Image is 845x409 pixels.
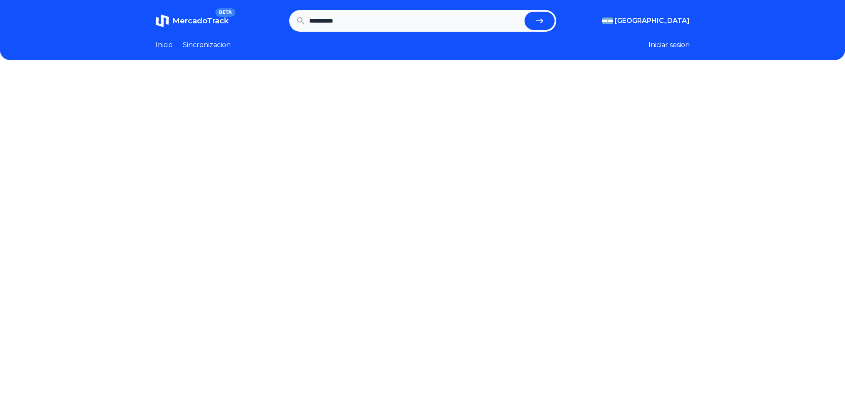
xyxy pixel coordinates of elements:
[156,40,173,50] a: Inicio
[602,18,613,24] img: Argentina
[156,14,169,28] img: MercadoTrack
[648,40,690,50] button: Iniciar sesion
[172,16,229,25] span: MercadoTrack
[615,16,690,26] span: [GEOGRAPHIC_DATA]
[183,40,231,50] a: Sincronizacion
[602,16,690,26] button: [GEOGRAPHIC_DATA]
[215,8,235,17] span: BETA
[156,14,229,28] a: MercadoTrackBETA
